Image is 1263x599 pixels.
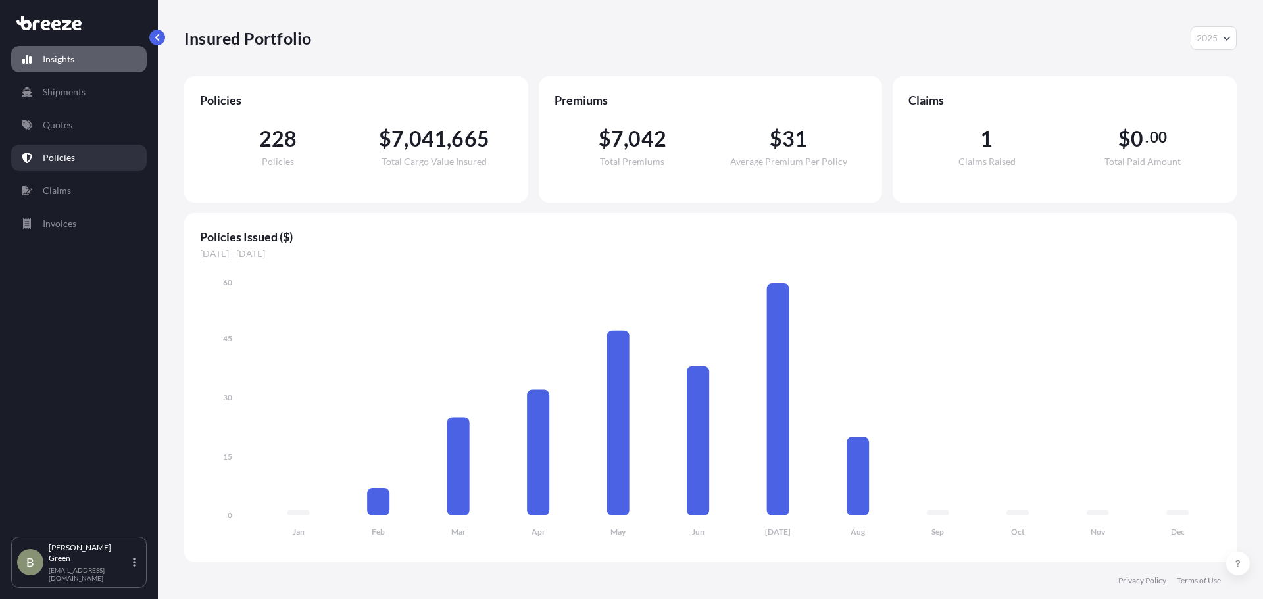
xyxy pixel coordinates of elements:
[628,128,666,149] span: 042
[382,157,487,166] span: Total Cargo Value Insured
[26,556,34,569] span: B
[451,128,489,149] span: 665
[1171,527,1185,537] tspan: Dec
[11,210,147,237] a: Invoices
[532,527,545,537] tspan: Apr
[1118,128,1131,149] span: $
[379,128,391,149] span: $
[293,527,305,537] tspan: Jan
[262,157,294,166] span: Policies
[43,118,72,132] p: Quotes
[451,527,466,537] tspan: Mar
[1118,575,1166,586] a: Privacy Policy
[43,151,75,164] p: Policies
[223,452,232,462] tspan: 15
[184,28,311,49] p: Insured Portfolio
[223,277,232,287] tspan: 60
[1091,527,1106,537] tspan: Nov
[958,157,1016,166] span: Claims Raised
[610,527,626,537] tspan: May
[223,393,232,402] tspan: 30
[43,184,71,197] p: Claims
[372,527,385,537] tspan: Feb
[404,128,409,149] span: ,
[931,527,944,537] tspan: Sep
[1145,132,1149,143] span: .
[1150,132,1167,143] span: 00
[259,128,297,149] span: 228
[11,178,147,204] a: Claims
[43,85,86,99] p: Shipments
[11,79,147,105] a: Shipments
[391,128,404,149] span: 7
[409,128,447,149] span: 041
[200,92,512,108] span: Policies
[851,527,866,537] tspan: Aug
[43,53,74,66] p: Insights
[730,157,847,166] span: Average Premium Per Policy
[1177,575,1221,586] a: Terms of Use
[908,92,1221,108] span: Claims
[11,145,147,171] a: Policies
[447,128,451,149] span: ,
[1131,128,1143,149] span: 0
[1191,26,1237,50] button: Year Selector
[765,527,791,537] tspan: [DATE]
[555,92,867,108] span: Premiums
[49,566,130,582] p: [EMAIL_ADDRESS][DOMAIN_NAME]
[228,510,232,520] tspan: 0
[611,128,624,149] span: 7
[11,112,147,138] a: Quotes
[223,333,232,343] tspan: 45
[200,247,1221,260] span: [DATE] - [DATE]
[600,157,664,166] span: Total Premiums
[624,128,628,149] span: ,
[1197,32,1218,45] span: 2025
[599,128,611,149] span: $
[782,128,807,149] span: 31
[200,229,1221,245] span: Policies Issued ($)
[11,46,147,72] a: Insights
[43,217,76,230] p: Invoices
[692,527,705,537] tspan: Jun
[980,128,993,149] span: 1
[1104,157,1181,166] span: Total Paid Amount
[770,128,782,149] span: $
[1011,527,1025,537] tspan: Oct
[49,542,130,563] p: [PERSON_NAME] Green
